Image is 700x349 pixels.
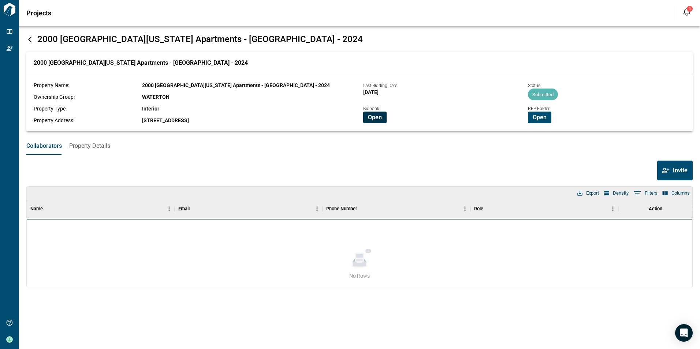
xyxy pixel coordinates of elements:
[528,113,551,120] a: Open
[34,59,248,67] span: 2000 [GEOGRAPHIC_DATA][US_STATE] Apartments - [GEOGRAPHIC_DATA] - 2024
[175,199,323,219] div: Email
[34,82,69,88] span: Property Name:
[142,117,189,123] span: [STREET_ADDRESS]
[602,188,630,198] button: Density
[164,203,175,214] button: Menu
[363,112,387,123] button: Open
[528,106,550,111] span: RFP Folder
[632,187,659,199] button: Show filters
[326,199,357,219] div: Phone Number
[657,161,693,180] button: Invite
[368,114,382,121] span: Open
[34,106,67,112] span: Property Type:
[607,203,618,214] button: Menu
[190,204,200,214] button: Sort
[528,112,551,123] button: Open
[576,188,601,198] button: Export
[26,10,51,17] span: Projects
[357,204,368,214] button: Sort
[618,199,692,219] div: Action
[470,199,618,219] div: Role
[363,113,387,120] a: Open
[349,272,370,279] span: No Rows
[483,204,494,214] button: Sort
[69,142,110,150] span: Property Details
[363,83,397,88] span: Last Bidding Date
[528,83,540,88] span: Status
[363,89,379,95] span: [DATE]
[27,199,175,219] div: Name
[363,106,379,111] span: Bidbook
[26,142,62,150] span: Collaborators
[34,94,75,100] span: Ownership Group:
[178,199,190,219] div: Email
[533,114,547,121] span: Open
[689,7,691,11] span: 1
[142,106,159,112] span: Interior
[37,34,363,44] span: 2000 [GEOGRAPHIC_DATA][US_STATE] Apartments - [GEOGRAPHIC_DATA] - 2024
[661,188,692,198] button: Select columns
[142,94,170,100] span: WATERTON
[34,117,74,123] span: Property Address:
[43,204,53,214] button: Sort
[19,137,700,155] div: base tabs
[528,92,558,97] span: Submitted
[474,199,483,219] div: Role
[30,199,43,219] div: Name
[673,167,688,174] span: Invite
[142,82,330,88] span: 2000 [GEOGRAPHIC_DATA][US_STATE] Apartments - [GEOGRAPHIC_DATA] - 2024
[459,203,470,214] button: Menu
[681,6,693,18] button: Open notification feed
[323,199,470,219] div: Phone Number
[649,199,662,219] div: Action
[312,203,323,214] button: Menu
[675,324,693,342] div: Open Intercom Messenger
